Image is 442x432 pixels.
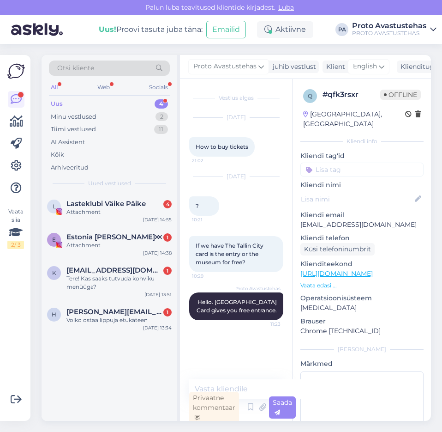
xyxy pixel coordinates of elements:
[196,202,199,209] span: ?
[189,113,283,122] div: [DATE]
[300,269,373,278] a: [URL][DOMAIN_NAME]
[300,243,375,256] div: Küsi telefoninumbrit
[143,249,172,256] div: [DATE] 14:38
[206,21,246,38] button: Emailid
[66,316,172,324] div: Voiko ostaa lippuja etukäteen
[197,298,278,314] span: Hello. [GEOGRAPHIC_DATA] Card gives you free entrance.
[235,285,281,292] span: Proto Avastustehas
[7,62,25,80] img: Askly Logo
[143,216,172,223] div: [DATE] 14:55
[323,62,345,72] div: Klient
[353,61,377,72] span: English
[66,266,162,274] span: katri.pyss123@gmail.com
[99,24,203,35] div: Proovi tasuta juba täna:
[335,23,348,36] div: PA
[192,273,227,280] span: 10:29
[192,216,227,223] span: 10:21
[49,81,60,93] div: All
[275,3,297,12] span: Luba
[7,241,24,249] div: 2 / 3
[300,259,424,269] p: Klienditeekond
[51,125,96,134] div: Tiimi vestlused
[193,61,257,72] span: Proto Avastustehas
[196,242,265,266] span: If we have The Tallin City card is the entry or the museum for free?
[246,321,281,328] span: 11:23
[300,180,424,190] p: Kliendi nimi
[66,308,162,316] span: halonen.jyri@gmail.com
[88,179,131,188] span: Uued vestlused
[51,112,96,122] div: Minu vestlused
[189,172,283,181] div: [DATE]
[189,392,239,424] div: Privaatne kommentaar
[57,63,94,73] span: Otsi kliente
[300,326,424,336] p: Chrome [TECHNICAL_ID]
[308,92,312,99] span: q
[66,274,172,291] div: Tere! Kas saaks tutvuda kohviku menüüga?
[147,81,170,93] div: Socials
[257,21,313,38] div: Aktiivne
[352,22,426,30] div: Proto Avastustehas
[300,345,424,353] div: [PERSON_NAME]
[323,89,380,100] div: # qfk3rsxr
[163,200,172,208] div: 4
[300,316,424,326] p: Brauser
[300,359,424,369] p: Märkmed
[155,99,168,109] div: 4
[66,233,162,241] span: Estonia walker🝪
[303,110,405,129] div: [GEOGRAPHIC_DATA], [GEOGRAPHIC_DATA]
[300,210,424,220] p: Kliendi email
[352,30,426,37] div: PROTO AVASTUSTEHAS
[192,157,227,164] span: 21:02
[52,236,56,243] span: E
[300,303,424,313] p: [MEDICAL_DATA]
[163,233,172,242] div: 1
[52,269,56,276] span: k
[143,324,172,331] div: [DATE] 13:34
[66,200,146,208] span: Lasteklubi Väike Päike
[300,151,424,161] p: Kliendi tag'id
[51,163,89,172] div: Arhiveeritud
[163,267,172,275] div: 1
[196,143,248,150] span: How to buy tickets
[300,293,424,303] p: Operatsioonisüsteem
[99,25,116,34] b: Uus!
[300,281,424,290] p: Vaata edasi ...
[300,137,424,146] div: Kliendi info
[52,311,56,318] span: h
[163,308,172,316] div: 1
[397,62,436,72] div: Klienditugi
[273,398,292,416] span: Saada
[189,94,283,102] div: Vestlus algas
[51,99,63,109] div: Uus
[300,220,424,230] p: [EMAIL_ADDRESS][DOMAIN_NAME]
[144,291,172,298] div: [DATE] 13:51
[154,125,168,134] div: 11
[352,22,436,37] a: Proto AvastustehasPROTO AVASTUSTEHAS
[269,62,316,72] div: juhib vestlust
[51,138,85,147] div: AI Assistent
[300,163,424,176] input: Lisa tag
[7,207,24,249] div: Vaata siia
[66,208,172,216] div: Attachment
[301,194,413,204] input: Lisa nimi
[51,150,64,159] div: Kõik
[300,233,424,243] p: Kliendi telefon
[380,90,421,100] span: Offline
[155,112,168,122] div: 2
[66,241,172,249] div: Attachment
[53,203,56,210] span: L
[96,81,112,93] div: Web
